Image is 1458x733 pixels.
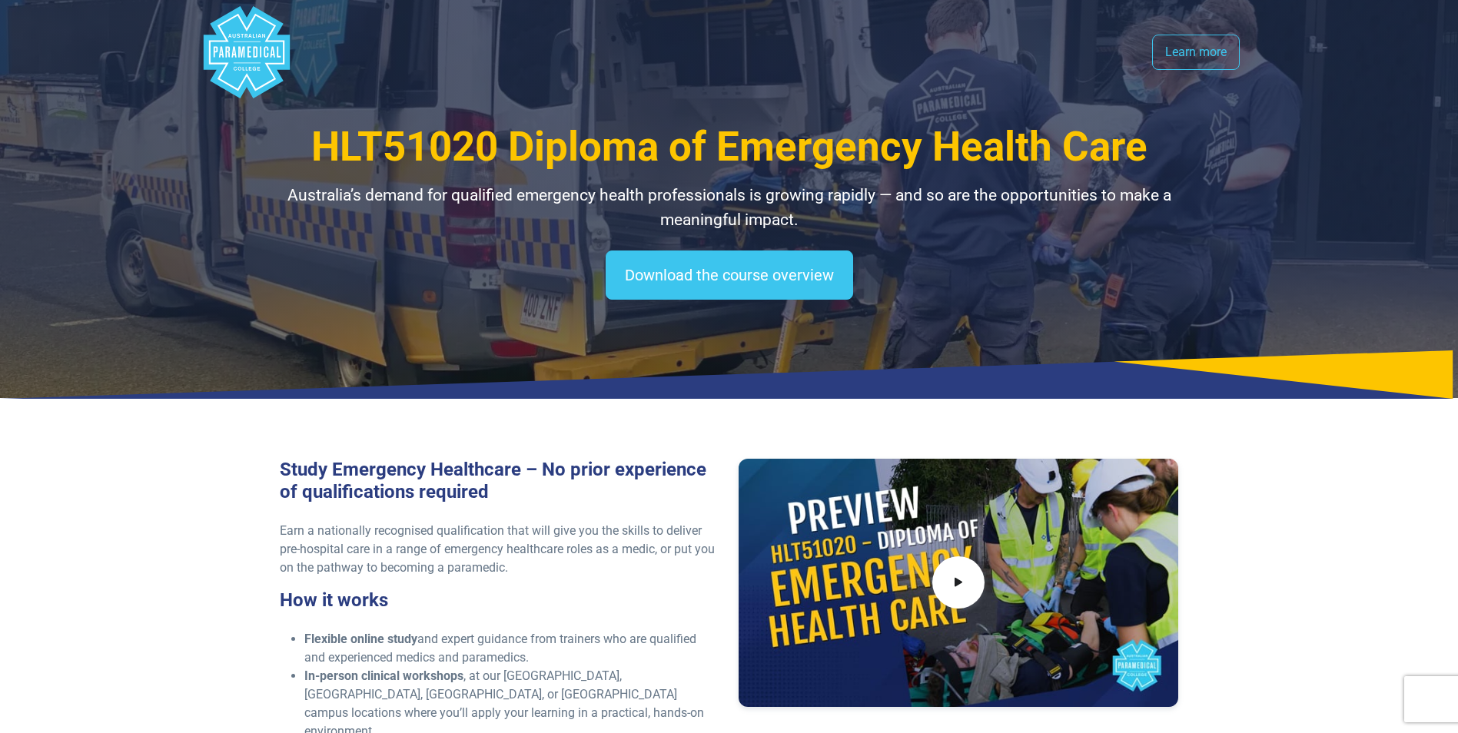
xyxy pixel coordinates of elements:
a: Learn more [1152,35,1240,70]
h3: Study Emergency Healthcare – No prior experience of qualifications required [280,459,720,503]
li: and expert guidance from trainers who are qualified and experienced medics and paramedics. [304,630,720,667]
a: Download the course overview [606,250,853,300]
strong: Flexible online study [304,632,417,646]
strong: In-person clinical workshops [304,668,463,683]
div: Australian Paramedical College [201,6,293,98]
span: HLT51020 Diploma of Emergency Health Care [311,123,1147,171]
h3: How it works [280,589,720,612]
p: Australia’s demand for qualified emergency health professionals is growing rapidly — and so are t... [280,184,1179,232]
p: Earn a nationally recognised qualification that will give you the skills to deliver pre-hospital ... [280,522,720,577]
